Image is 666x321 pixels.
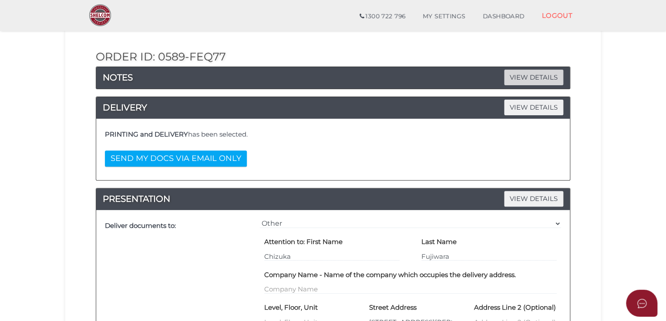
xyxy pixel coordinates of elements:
h4: Company Name - Name of the company which occupies the delivery address. [264,271,516,279]
a: DASHBOARD [474,8,533,25]
input: Last Name [421,251,557,261]
input: Attention to: First Name [264,251,400,261]
h4: Address Line 2 (Optional) [474,304,555,311]
h4: Level, Floor, Unit [264,304,318,311]
a: DELIVERYVIEW DETAILS [96,100,570,114]
h4: PRESENTATION [96,192,570,206]
button: Open asap [626,290,657,317]
span: VIEW DETAILS [504,70,563,85]
h4: NOTES [96,70,570,84]
span: VIEW DETAILS [504,100,563,115]
b: Deliver documents to: [105,221,176,230]
h4: DELIVERY [96,100,570,114]
h4: Attention to: First Name [264,238,343,246]
input: Company Name [264,284,557,294]
a: LOGOUT [533,7,581,24]
h4: Street Address [369,304,417,311]
a: MY SETTINGS [414,8,474,25]
h4: has been selected. [105,131,561,138]
h2: Order ID: 0589-FEq77 [96,51,570,63]
a: PRESENTATIONVIEW DETAILS [96,192,570,206]
h4: Last Name [421,238,457,246]
b: PRINTING and DELIVERY [105,130,188,138]
span: VIEW DETAILS [504,191,563,206]
button: SEND MY DOCS VIA EMAIL ONLY [105,150,247,167]
a: NOTESVIEW DETAILS [96,70,570,84]
a: 1300 722 796 [351,8,414,25]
